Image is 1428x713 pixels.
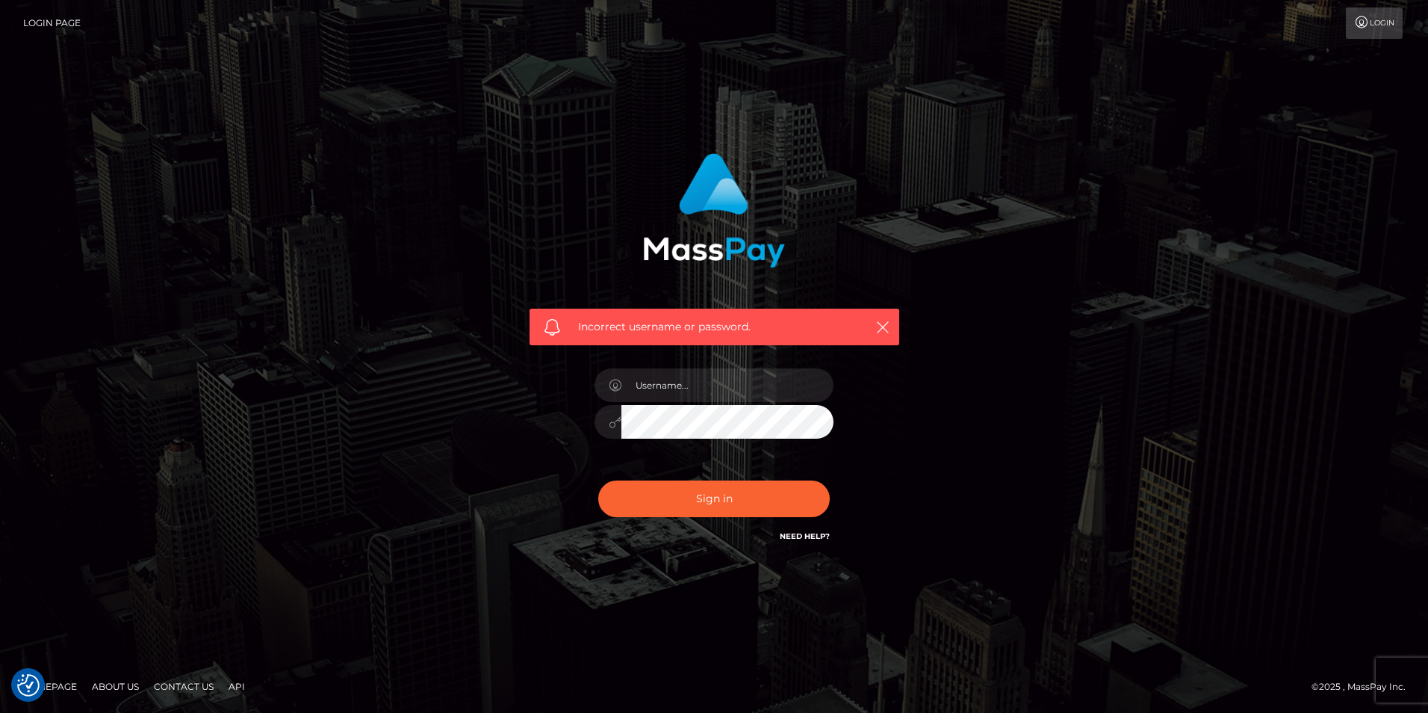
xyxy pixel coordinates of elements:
[1311,679,1417,695] div: © 2025 , MassPay Inc.
[223,675,251,698] a: API
[86,675,145,698] a: About Us
[578,319,851,335] span: Incorrect username or password.
[621,368,833,402] input: Username...
[780,531,830,541] a: Need Help?
[643,153,785,268] img: MassPay Login
[598,481,830,517] button: Sign in
[1346,7,1403,39] a: Login
[23,7,81,39] a: Login Page
[17,674,40,697] img: Revisit consent button
[16,675,83,698] a: Homepage
[148,675,220,698] a: Contact Us
[17,674,40,697] button: Consent Preferences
